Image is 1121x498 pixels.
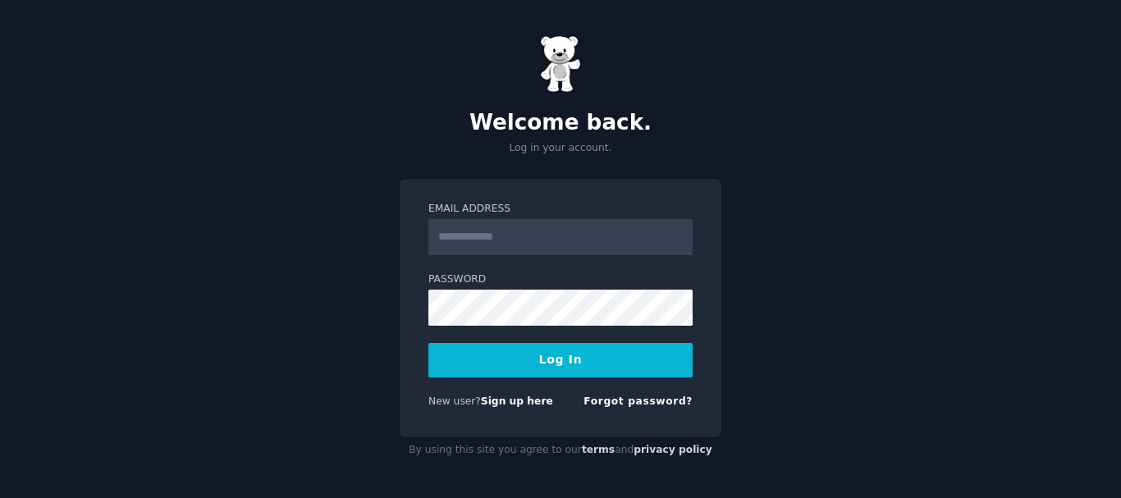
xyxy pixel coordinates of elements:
[634,444,712,455] a: privacy policy
[481,395,553,407] a: Sign up here
[400,437,721,464] div: By using this site you agree to our and
[400,141,721,156] p: Log in your account.
[583,395,693,407] a: Forgot password?
[582,444,615,455] a: terms
[428,272,693,287] label: Password
[400,110,721,136] h2: Welcome back.
[428,343,693,377] button: Log In
[540,35,581,93] img: Gummy Bear
[428,395,481,407] span: New user?
[428,202,693,217] label: Email Address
